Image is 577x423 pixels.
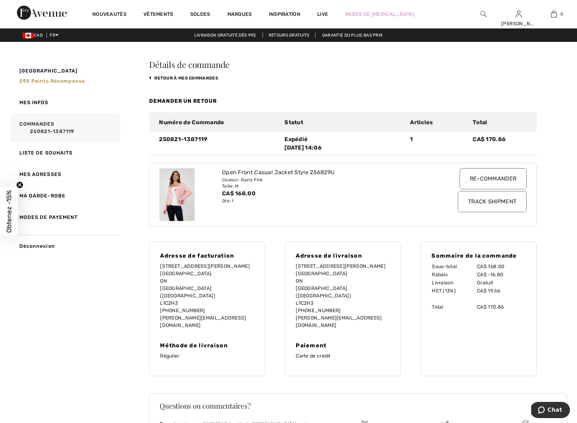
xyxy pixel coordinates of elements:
[160,352,254,360] p: Régulier
[190,11,210,19] a: Soldes
[19,128,118,135] a: 250821-1387119
[551,10,557,18] img: Mon panier
[155,135,280,152] div: 250821-1387119
[406,118,468,127] div: Articles
[222,177,433,183] div: Couleur: Dusty Pink
[9,92,120,113] a: Mes infos
[19,78,85,84] span: 595 Points récompense
[222,183,433,189] div: Taille: M
[149,98,216,104] a: Demander un retour
[501,20,536,27] div: [PERSON_NAME]
[160,342,254,349] h4: Méthode de livraison
[296,352,390,360] p: Carte de crédit
[227,11,252,19] a: Marques
[263,33,315,38] a: Retours gratuits
[280,118,406,127] div: Statut
[516,10,522,18] img: Mes infos
[296,263,390,329] p: [STREET_ADDRESS][PERSON_NAME] [GEOGRAPHIC_DATA] ON [GEOGRAPHIC_DATA] ([GEOGRAPHIC_DATA]) L1C2H3 [...
[477,287,526,295] td: CA$ 19.66
[5,190,13,233] span: Obtenez -15%
[560,11,563,17] span: 0
[149,76,218,81] a: retour à mes commandes
[480,10,486,18] img: recherche
[431,271,477,279] td: Rabais
[345,11,415,18] a: Robes de [MEDICAL_DATA]
[50,33,59,38] span: FR
[431,279,477,287] td: Livraison
[460,168,527,189] input: Re-commander
[317,11,328,18] a: Live
[222,198,433,204] div: Qté: 1
[92,11,127,19] a: Nouveautés
[269,11,300,19] span: Inspiration
[431,303,477,311] td: Total
[19,67,78,75] span: [GEOGRAPHIC_DATA]
[160,252,254,259] h4: Adresse de facturation
[9,164,120,185] a: Mes adresses
[531,402,570,419] iframe: Ouvre un widget dans lequel vous pouvez chatter avec l’un de nos agents
[477,271,526,279] td: CA$ -16.80
[189,33,262,38] a: Livraison gratuite dès 99$
[477,279,526,287] td: Gratuit
[23,33,34,38] img: Canadian Dollar
[155,118,280,127] div: Numéro de Commande
[431,252,526,259] h4: Sommaire de la commande
[9,185,120,207] a: Ma garde-robe
[16,182,23,189] button: Close teaser
[516,11,522,17] a: Se connecter
[431,263,477,271] td: Sous-total
[160,263,254,329] p: [STREET_ADDRESS][PERSON_NAME] [GEOGRAPHIC_DATA] ON [GEOGRAPHIC_DATA] ([GEOGRAPHIC_DATA]) L1C2H3 [...
[17,6,67,20] img: 1ère Avenue
[9,142,120,164] a: Liste de souhaits
[284,135,401,152] div: Expédié [DATE] 14:06
[477,303,526,311] td: CA$ 170.86
[296,342,390,349] h4: Paiement
[406,135,468,152] div: 1
[468,118,531,127] div: Total
[160,402,557,409] h3: Questions ou commentaires?
[9,113,120,142] a: Commandes
[431,287,477,295] td: HST (13%)
[23,33,45,38] span: CAD
[222,189,433,198] div: CA$ 168.00
[458,191,527,212] input: Track Shipment
[222,168,433,177] div: Open Front Casual Jacket Style 256829U
[159,168,195,221] img: frank-lyman-jackets-blazers-dusty-pink_256829_3_3753_search.jpg
[317,33,389,38] a: Garantie du plus bas prix
[468,135,531,152] div: CA$ 170.86
[477,263,526,271] td: CA$ 168.00
[9,207,120,228] a: Modes de payement
[536,10,571,18] a: 0
[9,235,120,257] a: Déconnexion
[149,60,537,69] h3: Détails de commande
[296,252,390,259] h4: Adresse de livraison
[143,11,173,19] a: Vêtements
